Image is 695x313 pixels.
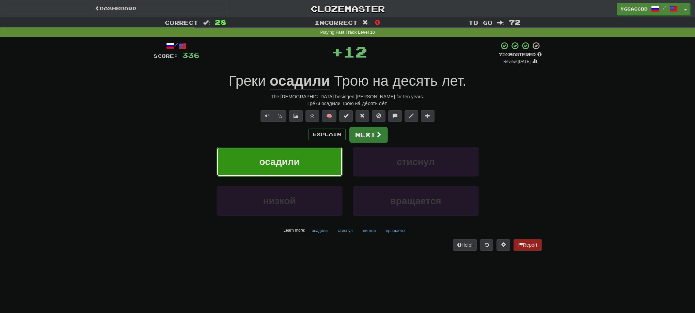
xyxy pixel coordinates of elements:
button: вращается [353,186,479,216]
button: Reset to 0% Mastered (alt+r) [356,110,369,122]
div: Гре́ки осади́ли Тро́ю на́ де́сять ле́т. [154,100,542,107]
span: низкой [263,196,296,206]
a: Dashboard [5,3,226,14]
span: yggaccBD [620,6,648,12]
span: стиснул [397,156,435,167]
span: десять [392,73,438,89]
span: + [331,42,343,62]
small: Learn more: [283,228,305,233]
button: осадили [308,226,331,236]
button: Explain [308,129,346,140]
button: стиснул [334,226,357,236]
button: ½ [274,110,287,122]
span: Score: [154,53,178,59]
div: Mastered [499,52,542,58]
strong: Fast Track Level 10 [335,30,375,35]
span: / [663,5,666,10]
button: Discuss sentence (alt+u) [388,110,402,122]
a: yggaccBD / [617,3,681,15]
span: Incorrect [315,19,358,26]
span: осадили [259,156,299,167]
small: Review: [DATE] [503,59,531,64]
button: Next [349,127,388,143]
span: Греки [228,73,266,89]
button: низкой [359,226,380,236]
button: Play sentence audio (ctl+space) [260,110,274,122]
button: Favorite sentence (alt+f) [305,110,319,122]
span: To go [469,19,492,26]
button: Set this sentence to 100% Mastered (alt+m) [339,110,353,122]
button: Ignore sentence (alt+i) [372,110,385,122]
span: 75 % [499,52,509,57]
u: осадили [270,73,330,90]
span: на [373,73,389,89]
span: 28 [215,18,226,26]
span: 336 [182,51,200,59]
span: 0 [375,18,380,26]
span: Трою [334,73,369,89]
button: стиснул [353,147,479,177]
button: Show image (alt+x) [289,110,303,122]
button: вращается [382,226,410,236]
span: вращается [390,196,441,206]
div: The [DEMOGRAPHIC_DATA] besieged [PERSON_NAME] for ten years. [154,93,542,100]
span: 72 [509,18,521,26]
button: Help! [453,239,477,251]
a: Clozemaster [237,3,458,15]
button: 🧠 [322,110,336,122]
span: : [203,20,210,26]
button: осадили [217,147,343,177]
button: Edit sentence (alt+d) [405,110,418,122]
button: Add to collection (alt+a) [421,110,435,122]
div: Text-to-speech controls [259,110,287,122]
span: . [330,73,466,89]
button: Report [514,239,541,251]
span: Correct [165,19,198,26]
span: лет [442,73,462,89]
span: : [497,20,505,26]
button: низкой [217,186,343,216]
span: : [362,20,370,26]
button: Round history (alt+y) [480,239,493,251]
div: / [154,42,200,50]
span: 12 [343,43,367,60]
